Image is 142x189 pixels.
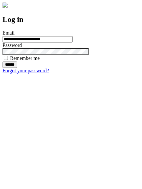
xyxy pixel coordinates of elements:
label: Remember me [10,55,40,61]
a: Forgot your password? [3,68,49,73]
h2: Log in [3,15,139,24]
label: Email [3,30,15,36]
label: Password [3,42,22,48]
img: logo-4e3dc11c47720685a147b03b5a06dd966a58ff35d612b21f08c02c0306f2b779.png [3,3,8,8]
